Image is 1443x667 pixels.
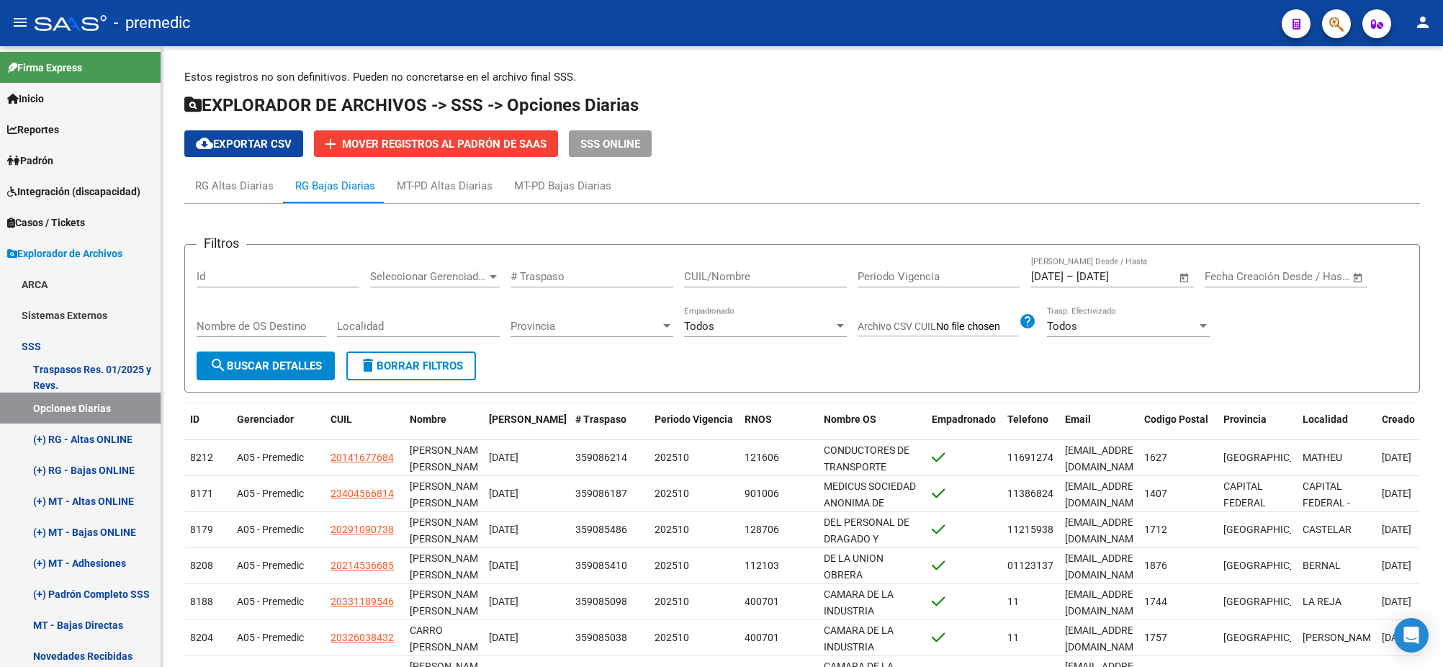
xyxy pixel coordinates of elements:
datatable-header-cell: CUIL [325,404,404,452]
span: 20291090738 [331,524,394,535]
span: [GEOGRAPHIC_DATA] [1223,560,1321,571]
span: 202510 [655,596,689,607]
span: Buscar Detalles [210,359,322,372]
div: [DATE] [489,558,564,574]
span: 202510 [655,488,689,499]
span: 1744 [1144,596,1167,607]
datatable-header-cell: Periodo Vigencia [649,404,739,452]
span: SSS ONLINE [580,138,640,151]
span: yamiladanielabrito@gmail.com [1065,480,1148,509]
mat-icon: cloud_download [196,135,213,152]
span: Inicio [7,91,44,107]
span: Seleccionar Gerenciador [370,270,487,283]
span: – [1066,270,1074,283]
button: Open calendar [1177,269,1193,286]
span: 901006 [745,488,779,499]
span: LA REJA [1303,596,1341,607]
span: CAPITAL FEDERAL [1223,480,1266,509]
div: [DATE] [489,449,564,466]
span: CASTELAR [1303,524,1352,535]
span: # Traspaso [575,413,626,425]
span: Creado [1382,413,1415,425]
span: [DATE] [1382,596,1411,607]
input: Fecha fin [1076,270,1146,283]
span: CARRO [PERSON_NAME] [410,625,487,653]
span: CAPITAL FEDERAL - [PERSON_NAME](1-400) [1303,480,1380,541]
span: A05 - Premedic [237,632,304,643]
mat-icon: delete [359,357,377,374]
span: 202510 [655,524,689,535]
span: 359085038 [575,632,627,643]
datatable-header-cell: RNOS [739,404,818,452]
span: MEDICUS SOCIEDAD ANONIMA DE ASISTENCIA MEDICA Y CIENTIFICA [824,480,918,541]
span: Mover registros al PADRÓN de SAAS [342,138,547,151]
span: Explorador de Archivos [7,246,122,261]
span: Empadronado [932,413,996,425]
span: 20214536685 [331,560,394,571]
span: 11 [1007,632,1019,643]
span: 359086214 [575,452,627,463]
datatable-header-cell: Nombre OS [818,404,926,452]
span: 359085410 [575,560,627,571]
span: Padrón [7,153,53,169]
span: Nombre OS [824,413,876,425]
span: 01123137243 [1007,560,1071,571]
span: 121606 [745,452,779,463]
datatable-header-cell: Email [1059,404,1138,452]
mat-icon: menu [12,14,29,31]
span: [GEOGRAPHIC_DATA] [1223,596,1321,607]
div: MT-PD Altas Diarias [397,178,493,194]
span: 112103 [745,560,779,571]
datatable-header-cell: Empadronado [926,404,1002,452]
span: [PERSON_NAME] [1303,632,1380,643]
span: [DATE] [1382,452,1411,463]
span: luispapp@gmail.com [1065,444,1148,473]
span: 20331189546 [331,596,394,607]
span: A05 - Premedic [237,596,304,607]
span: [DATE] [1382,560,1411,571]
span: 1627 [1144,452,1167,463]
span: 20326038432 [331,632,394,643]
datatable-header-cell: Fecha Traspaso [483,404,570,452]
datatable-header-cell: Telefono [1002,404,1059,452]
span: [DATE] [1382,524,1411,535]
h3: Filtros [197,233,246,254]
span: Email [1065,413,1091,425]
input: Archivo CSV CUIL [936,321,1019,333]
div: [DATE] [489,630,564,646]
span: Exportar CSV [196,138,292,151]
span: Nombre [410,413,446,425]
span: Borrar Filtros [359,359,463,372]
span: DEL PERSONAL DE DRAGADO Y BALIZAMIENTO [824,516,909,561]
span: 20141677684 [331,452,394,463]
span: - premedic [114,7,191,39]
mat-icon: search [210,357,227,374]
span: [PERSON_NAME] [PERSON_NAME] [410,444,487,473]
span: 23404566814 [331,488,394,499]
span: RNOS [745,413,772,425]
span: Todos [1047,320,1077,333]
button: Open calendar [1350,269,1367,286]
span: A05 - Premedic [237,560,304,571]
span: Codigo Postal [1144,413,1208,425]
datatable-header-cell: # Traspaso [570,404,649,452]
span: [GEOGRAPHIC_DATA] [1223,452,1321,463]
span: Telefono [1007,413,1048,425]
button: SSS ONLINE [569,130,652,157]
span: Reportes [7,122,59,138]
span: 359085098 [575,596,627,607]
span: 202510 [655,560,689,571]
span: 8208 [190,560,213,571]
span: [PERSON_NAME] [489,413,567,425]
span: [DATE] [1382,632,1411,643]
span: agu.sr.i.s.so94+8i3q@gmail.com [1065,588,1148,617]
span: 8171 [190,488,213,499]
p: Estos registros no son definitivos. Pueden no concretarse en el archivo final SSS. [184,69,1420,85]
span: Periodo Vigencia [655,413,733,425]
span: CUIL [331,413,352,425]
span: 8188 [190,596,213,607]
span: ID [190,413,199,425]
span: [PERSON_NAME] [PERSON_NAME] [410,588,487,617]
span: Provincia [511,320,660,333]
span: CAMARA DE LA INDUSTRIA CURTIDORA ARGENTINA [824,588,894,649]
